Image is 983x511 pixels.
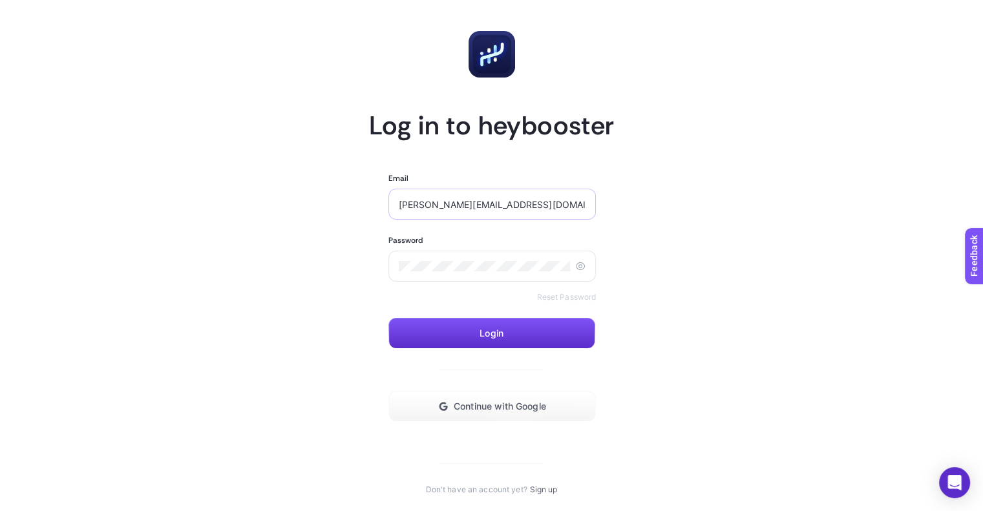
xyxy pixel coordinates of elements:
label: Password [388,235,423,245]
span: Feedback [8,4,49,14]
span: Continue with Google [454,401,546,412]
span: Login [480,328,503,339]
label: Email [388,173,409,183]
a: Reset Password [536,292,596,302]
div: Open Intercom Messenger [939,467,970,498]
input: Enter your email address [399,199,586,209]
h1: Log in to heybooster [369,109,615,142]
button: Login [388,318,595,349]
span: Don't have an account yet? [426,485,527,495]
button: Continue with Google [388,391,597,422]
a: Sign up [530,485,558,495]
